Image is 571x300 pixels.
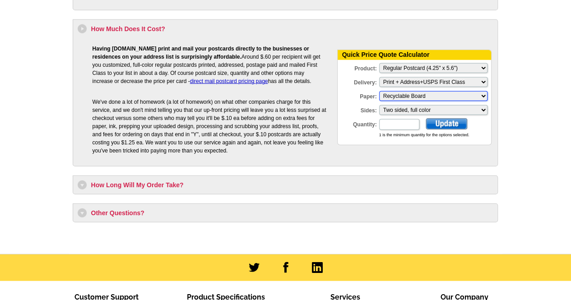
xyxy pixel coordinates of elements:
p: Around $.60 per recipient will get you customized, full-color regular postcards printed, addresse... [93,45,326,85]
div: Quick Price Quote Calculator [338,50,491,60]
p: We've done a lot of homework (a lot of homework) on what other companies charge for this service,... [93,98,326,155]
h3: How Much Does It Cost? [78,24,493,33]
h3: How Long Will My Order Take? [78,180,493,189]
label: Paper: [338,90,378,101]
h3: Other Questions? [78,208,493,217]
div: 1 is the minimum quantity for the options selected. [379,132,491,138]
label: Sides: [338,104,378,115]
b: Having [DOMAIN_NAME] print and mail your postcards directly to the businesses or residences on yo... [93,46,309,60]
label: Quantity: [338,118,378,129]
a: direct mail postcard pricing page [190,78,268,84]
label: Delivery: [338,76,378,87]
label: Product: [338,62,378,73]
